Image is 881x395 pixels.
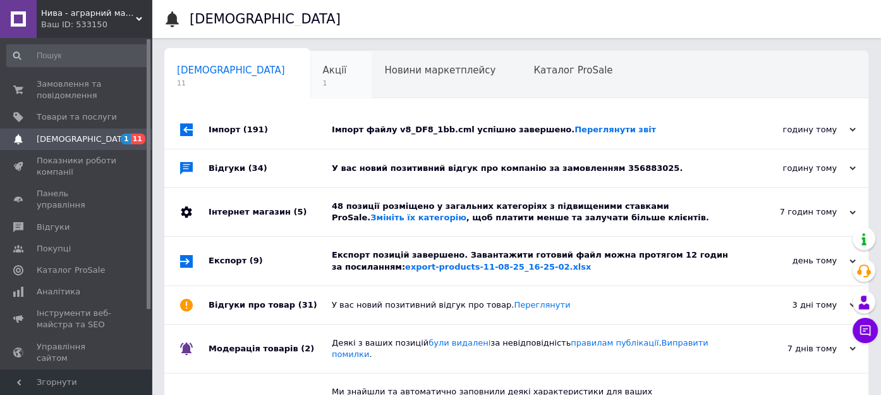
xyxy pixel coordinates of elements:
span: 1 [121,134,131,144]
h1: [DEMOGRAPHIC_DATA] [190,11,341,27]
span: Нива - аграрний магазин niva.biz.ua [41,8,136,19]
span: Аналітика [37,286,80,298]
a: Переглянути звіт [574,125,656,134]
a: Переглянути [514,300,570,310]
a: були видалені [428,338,490,348]
div: Відгуки [209,149,332,187]
span: [DEMOGRAPHIC_DATA] [37,134,130,145]
div: Імпорт [209,111,332,149]
a: export-products-11-08-25_16-25-02.xlsx [405,262,591,272]
span: Каталог ProSale [533,65,612,76]
div: 7 днів тому [729,343,856,354]
span: 11 [131,134,145,144]
div: 3 дні тому [729,299,856,311]
span: Управління сайтом [37,341,117,364]
a: правилам публікації [571,338,659,348]
span: (5) [293,207,307,216]
span: 1 [323,78,347,88]
span: Замовлення та повідомлення [37,78,117,101]
div: Інтернет магазин [209,188,332,236]
span: Інструменти веб-майстра та SEO [37,308,117,330]
button: Чат з покупцем [853,318,878,343]
span: Панель управління [37,188,117,211]
span: Новини маркетплейсу [384,65,495,76]
input: Пошук [6,44,149,67]
div: Ваш ID: 533150 [41,19,152,30]
span: (9) [250,256,263,265]
span: Покупці [37,243,71,254]
div: У вас новий позитивний відгук про компанію за замовленням 356883025. [332,163,729,174]
span: Товари та послуги [37,111,117,123]
div: годину тому [729,124,856,135]
div: Експорт [209,237,332,285]
div: Деякі з ваших позицій за невідповідність . . [332,337,729,360]
div: день тому [729,255,856,266]
span: (31) [298,300,317,310]
div: Експорт позицій завершено. Завантажити готовий файл можна протягом 12 годин за посиланням: [332,249,729,272]
span: (2) [301,344,314,353]
div: Імпорт файлу v8_DF8_1bb.cml успішно завершено. [332,124,729,135]
span: 11 [177,78,285,88]
a: Виправити помилки [332,338,708,359]
div: Відгуки про товар [209,286,332,324]
span: (34) [248,163,267,173]
span: Акції [323,65,347,76]
a: Змініть їх категорію [370,213,466,222]
div: 48 позиції розміщено у загальних категоріях з підвищеними ставками ProSale. , щоб платити менше т... [332,201,729,223]
div: У вас новий позитивний відгук про товар. [332,299,729,311]
span: Каталог ProSale [37,265,105,276]
span: Відгуки [37,222,70,233]
span: (191) [243,125,268,134]
span: Показники роботи компанії [37,155,117,178]
div: годину тому [729,163,856,174]
div: 7 годин тому [729,206,856,218]
span: [DEMOGRAPHIC_DATA] [177,65,285,76]
div: Модерація товарів [209,325,332,373]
